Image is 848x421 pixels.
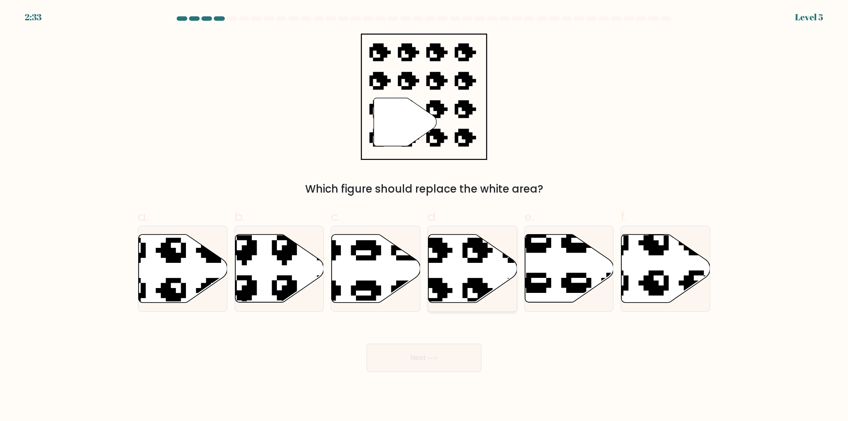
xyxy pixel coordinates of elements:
[138,208,148,225] span: a.
[235,208,245,225] span: b.
[367,344,481,372] button: Next
[524,208,534,225] span: e.
[621,208,627,225] span: f.
[428,208,438,225] span: d.
[374,98,436,146] g: "
[143,181,705,197] div: Which figure should replace the white area?
[795,11,823,24] div: Level 5
[25,11,42,24] div: 2:33
[331,208,341,225] span: c.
